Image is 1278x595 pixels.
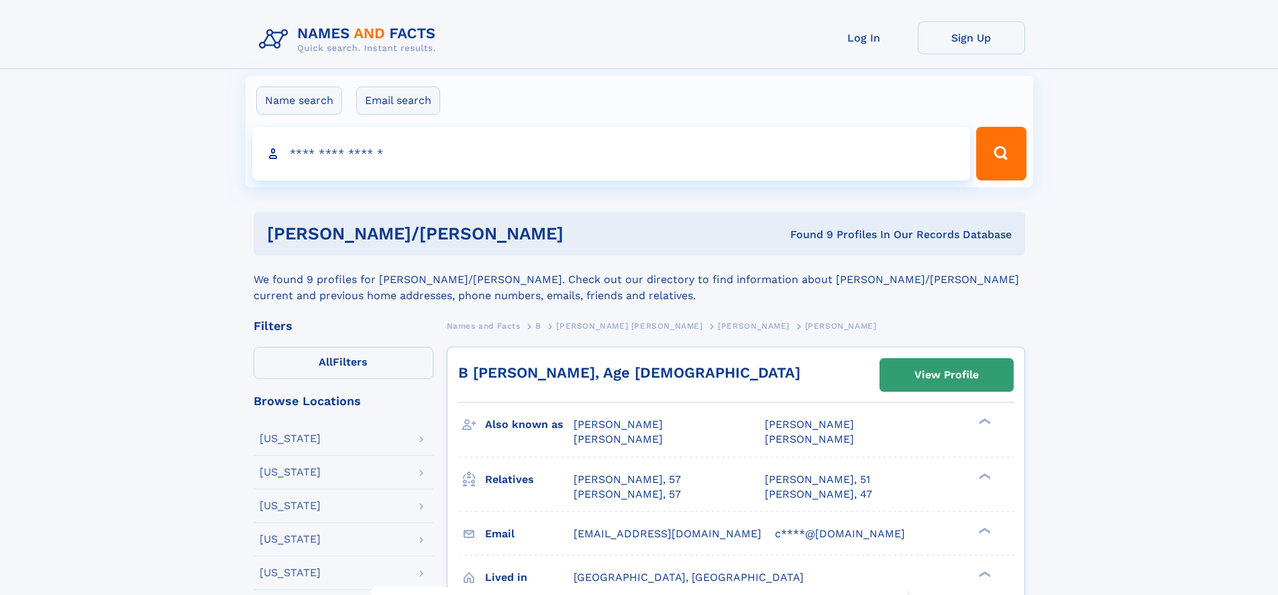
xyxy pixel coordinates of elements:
[975,570,992,578] div: ❯
[976,127,1026,180] button: Search Button
[765,418,854,431] span: [PERSON_NAME]
[256,87,342,115] label: Name search
[260,500,321,511] div: [US_STATE]
[718,321,790,331] span: [PERSON_NAME]
[485,468,574,491] h3: Relatives
[718,317,790,334] a: [PERSON_NAME]
[447,317,521,334] a: Names and Facts
[975,417,992,426] div: ❯
[254,347,433,379] label: Filters
[880,359,1013,391] a: View Profile
[975,526,992,535] div: ❯
[975,472,992,480] div: ❯
[574,472,681,487] a: [PERSON_NAME], 57
[260,433,321,444] div: [US_STATE]
[535,321,541,331] span: B
[805,321,877,331] span: [PERSON_NAME]
[485,566,574,589] h3: Lived in
[677,227,1012,242] div: Found 9 Profiles In Our Records Database
[574,487,681,502] a: [PERSON_NAME], 57
[556,317,702,334] a: [PERSON_NAME] [PERSON_NAME]
[485,523,574,545] h3: Email
[458,364,800,381] a: B [PERSON_NAME], Age [DEMOGRAPHIC_DATA]
[810,21,918,54] a: Log In
[319,356,333,368] span: All
[918,21,1025,54] a: Sign Up
[485,413,574,436] h3: Also known as
[260,534,321,545] div: [US_STATE]
[556,321,702,331] span: [PERSON_NAME] [PERSON_NAME]
[260,467,321,478] div: [US_STATE]
[765,472,870,487] a: [PERSON_NAME], 51
[356,87,440,115] label: Email search
[267,225,677,242] h1: [PERSON_NAME]/[PERSON_NAME]
[914,360,979,390] div: View Profile
[252,127,971,180] input: search input
[765,433,854,445] span: [PERSON_NAME]
[574,527,761,540] span: [EMAIL_ADDRESS][DOMAIN_NAME]
[535,317,541,334] a: B
[574,418,663,431] span: [PERSON_NAME]
[574,433,663,445] span: [PERSON_NAME]
[254,395,433,407] div: Browse Locations
[260,567,321,578] div: [US_STATE]
[254,320,433,332] div: Filters
[574,571,804,584] span: [GEOGRAPHIC_DATA], [GEOGRAPHIC_DATA]
[254,21,447,58] img: Logo Names and Facts
[765,487,872,502] a: [PERSON_NAME], 47
[254,256,1025,304] div: We found 9 profiles for [PERSON_NAME]/[PERSON_NAME]. Check out our directory to find information ...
